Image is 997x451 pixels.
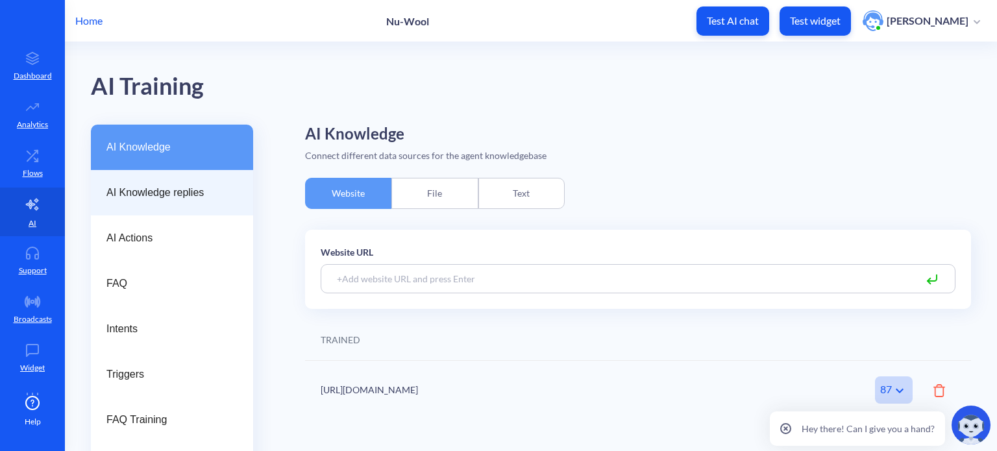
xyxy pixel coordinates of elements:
button: user photo[PERSON_NAME] [856,9,987,32]
p: AI [29,217,36,229]
div: File [391,178,478,209]
a: AI Knowledge replies [91,170,253,215]
input: +Add website URL and press Enter [321,264,955,293]
a: AI Knowledge [91,125,253,170]
span: AI Actions [106,230,227,246]
div: 87 [875,376,913,404]
div: AI Training [91,68,204,105]
p: Test AI chat [707,14,759,27]
a: AI Actions [91,215,253,261]
img: user photo [863,10,883,31]
span: AI Knowledge replies [106,185,227,201]
p: Flows [23,167,43,179]
span: FAQ [106,276,227,291]
img: copilot-icon.svg [952,406,991,445]
span: Intents [106,321,227,337]
div: TRAINED [321,333,360,347]
p: Broadcasts [14,313,52,325]
div: [URL][DOMAIN_NAME] [321,383,816,396]
a: FAQ Training [91,397,253,443]
p: Nu-Wool [386,15,429,27]
a: Intents [91,306,253,352]
p: Widget [20,362,45,374]
p: Home [75,13,103,29]
div: Text [478,178,565,209]
p: Website URL [321,245,955,259]
div: Connect different data sources for the agent knowledgebase [305,149,971,162]
a: FAQ [91,261,253,306]
span: Help [25,416,41,428]
span: Triggers [106,367,227,382]
p: Hey there! Can I give you a hand? [802,422,935,435]
h2: AI Knowledge [305,125,971,143]
p: Support [19,265,47,276]
a: Triggers [91,352,253,397]
p: [PERSON_NAME] [887,14,968,28]
button: Test AI chat [696,6,769,36]
button: Test widget [780,6,851,36]
span: FAQ Training [106,412,227,428]
p: Dashboard [14,70,52,82]
span: AI Knowledge [106,140,227,155]
div: Website [305,178,391,209]
p: Analytics [17,119,48,130]
p: Test widget [790,14,841,27]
